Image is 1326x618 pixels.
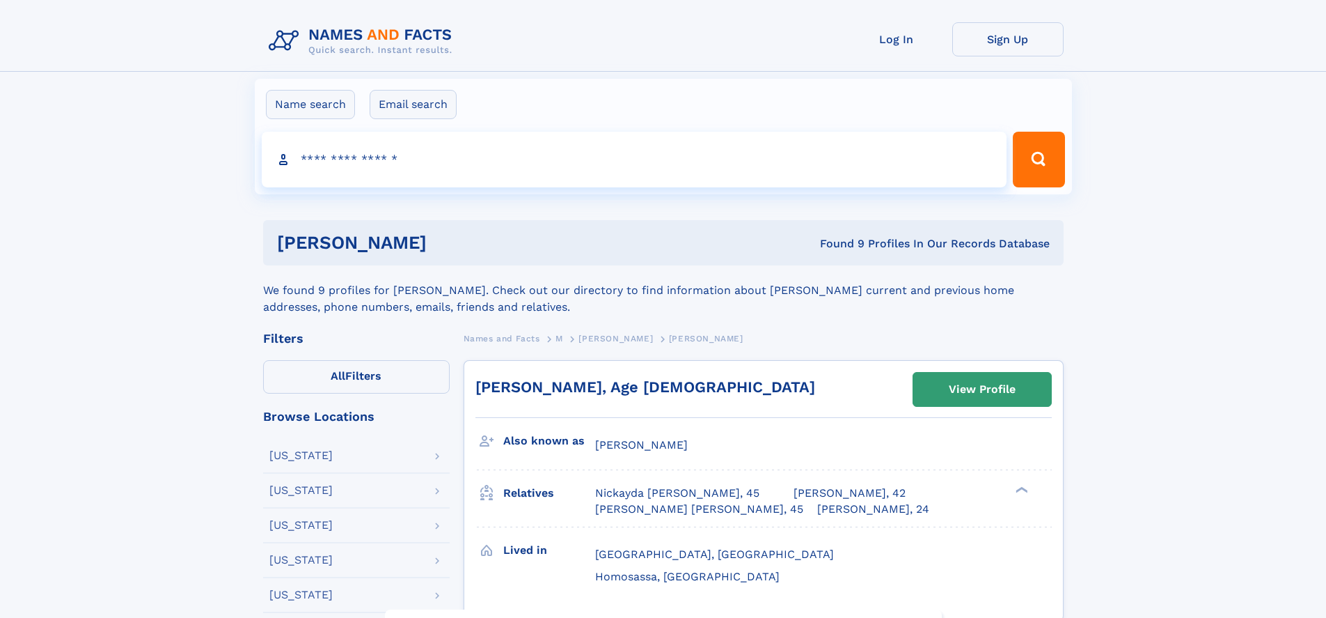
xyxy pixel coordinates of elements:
[266,90,355,119] label: Name search
[555,334,563,343] span: M
[263,22,464,60] img: Logo Names and Facts
[503,429,595,453] h3: Also known as
[817,502,929,517] a: [PERSON_NAME], 24
[503,481,595,505] h3: Relatives
[269,589,333,601] div: [US_STATE]
[794,486,906,501] a: [PERSON_NAME], 42
[269,555,333,566] div: [US_STATE]
[331,369,345,383] span: All
[262,132,1007,187] input: search input
[952,22,1064,56] a: Sign Up
[1012,486,1029,495] div: ❯
[595,438,688,451] span: [PERSON_NAME]
[370,90,457,119] label: Email search
[263,410,450,423] div: Browse Locations
[595,502,803,517] a: [PERSON_NAME] [PERSON_NAME], 45
[503,539,595,562] h3: Lived in
[595,548,834,561] span: [GEOGRAPHIC_DATA], [GEOGRAPHIC_DATA]
[578,330,653,347] a: [PERSON_NAME]
[578,334,653,343] span: [PERSON_NAME]
[669,334,743,343] span: [PERSON_NAME]
[555,330,563,347] a: M
[595,570,780,583] span: Homosassa, [GEOGRAPHIC_DATA]
[269,450,333,461] div: [US_STATE]
[269,485,333,496] div: [US_STATE]
[623,236,1050,252] div: Found 9 Profiles In Our Records Database
[595,486,759,501] a: Nickayda [PERSON_NAME], 45
[949,373,1016,405] div: View Profile
[277,234,624,252] h1: [PERSON_NAME]
[263,360,450,394] label: Filters
[464,330,540,347] a: Names and Facts
[263,265,1064,316] div: We found 9 profiles for [PERSON_NAME]. Check out our directory to find information about [PERSON_...
[263,332,450,345] div: Filters
[841,22,952,56] a: Log In
[269,520,333,531] div: [US_STATE]
[1013,132,1064,187] button: Search Button
[475,378,815,396] a: [PERSON_NAME], Age [DEMOGRAPHIC_DATA]
[913,373,1051,406] a: View Profile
